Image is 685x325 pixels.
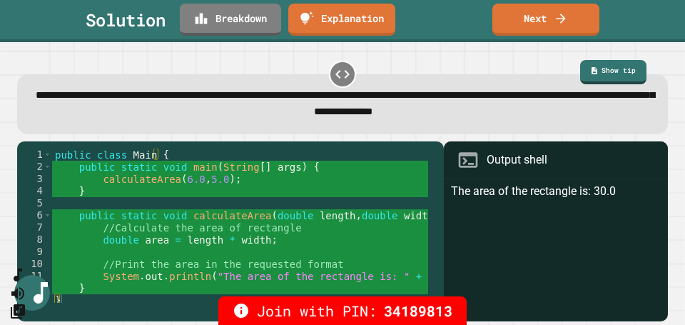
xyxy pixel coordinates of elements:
div: 9 [17,246,52,258]
button: SpeedDial basic example [9,266,26,284]
div: 11 [17,270,52,282]
span: 34189813 [384,300,452,321]
div: Output shell [487,151,547,169]
span: Toggle code folding, rows 1 through 13 [44,149,51,161]
a: Show tip [580,60,646,84]
div: 2 [17,161,52,173]
a: Next [492,4,599,36]
div: 5 [17,197,52,209]
div: The area of the rectangle is: 30.0 [451,183,661,321]
div: Solution [86,7,166,33]
div: 7 [17,221,52,234]
a: Explanation [288,4,395,36]
span: Toggle code folding, rows 6 through 12 [44,209,51,221]
div: Join with PIN: [218,296,467,325]
div: 1 [17,149,52,161]
span: Toggle code folding, rows 2 through 4 [44,161,51,173]
div: 6 [17,209,52,221]
button: Change Music [9,302,26,320]
div: 10 [17,258,52,270]
button: Mute music [9,284,26,302]
div: 8 [17,234,52,246]
div: 4 [17,185,52,197]
div: 3 [17,173,52,185]
a: Breakdown [180,4,281,36]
